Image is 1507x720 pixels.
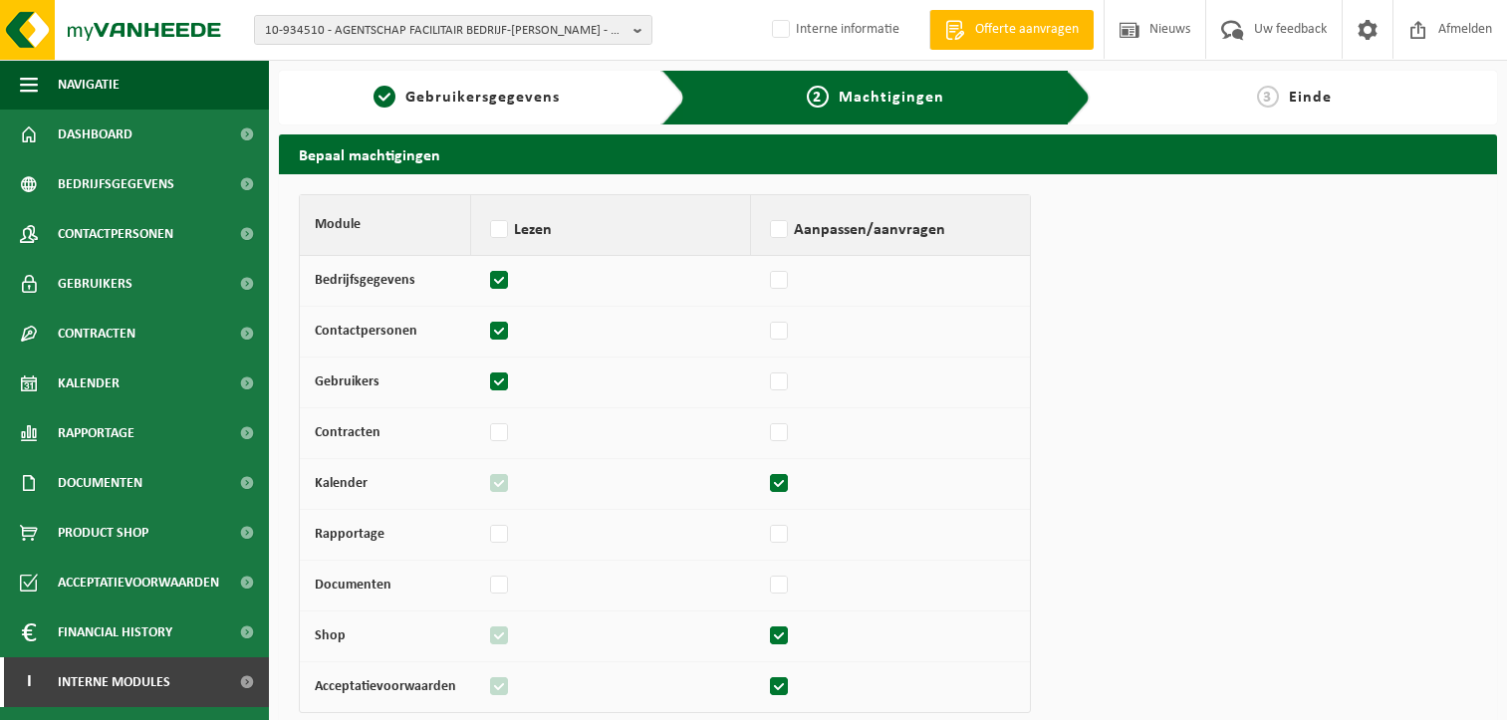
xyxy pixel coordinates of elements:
[254,15,652,45] button: 10-934510 - AGENTSCHAP FACILITAIR BEDRIJF-[PERSON_NAME] - 1000 [STREET_ADDRESS][PERSON_NAME]
[20,657,38,707] span: I
[768,15,899,45] label: Interne informatie
[374,86,395,108] span: 1
[315,476,368,491] strong: Kalender
[58,309,135,359] span: Contracten
[58,508,148,558] span: Product Shop
[58,110,132,159] span: Dashboard
[405,90,560,106] span: Gebruikersgegevens
[315,679,456,694] strong: Acceptatievoorwaarden
[58,607,172,657] span: Financial History
[289,86,645,110] a: 1Gebruikersgegevens
[58,458,142,508] span: Documenten
[1257,86,1279,108] span: 3
[58,159,174,209] span: Bedrijfsgegevens
[315,273,415,288] strong: Bedrijfsgegevens
[839,90,944,106] span: Machtigingen
[315,374,379,389] strong: Gebruikers
[970,20,1084,40] span: Offerte aanvragen
[486,215,735,245] label: Lezen
[807,86,829,108] span: 2
[58,359,120,408] span: Kalender
[315,578,391,593] strong: Documenten
[58,60,120,110] span: Navigatie
[58,209,173,259] span: Contactpersonen
[58,259,132,309] span: Gebruikers
[58,657,170,707] span: Interne modules
[1289,90,1332,106] span: Einde
[766,215,1015,245] label: Aanpassen/aanvragen
[265,16,626,46] span: 10-934510 - AGENTSCHAP FACILITAIR BEDRIJF-[PERSON_NAME] - 1000 [STREET_ADDRESS][PERSON_NAME]
[279,134,1497,173] h2: Bepaal machtigingen
[315,527,384,542] strong: Rapportage
[315,628,346,643] strong: Shop
[300,195,471,256] th: Module
[315,425,380,440] strong: Contracten
[58,408,134,458] span: Rapportage
[58,558,219,607] span: Acceptatievoorwaarden
[929,10,1094,50] a: Offerte aanvragen
[315,324,417,339] strong: Contactpersonen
